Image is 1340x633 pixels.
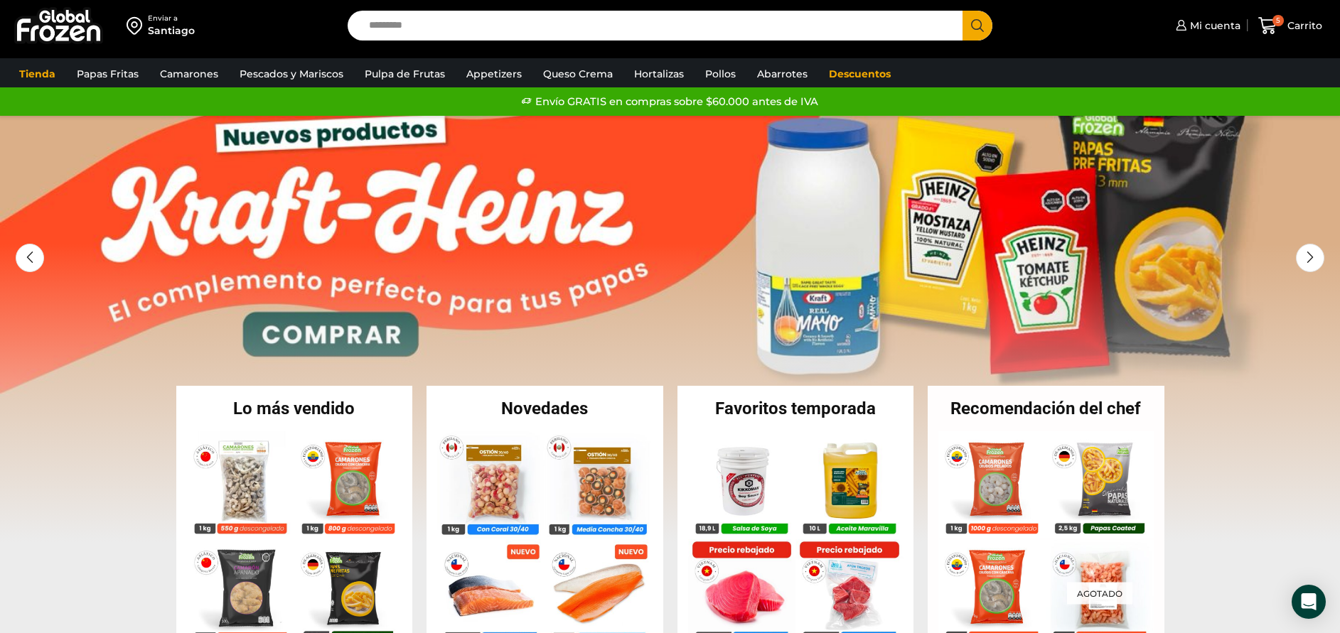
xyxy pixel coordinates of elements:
a: Pollos [698,60,743,87]
span: 5 [1272,15,1284,26]
div: Enviar a [148,13,195,23]
img: address-field-icon.svg [127,13,148,38]
span: Mi cuenta [1186,18,1240,33]
a: Tienda [12,60,63,87]
a: Queso Crema [536,60,620,87]
h2: Novedades [427,400,663,417]
div: Previous slide [16,244,44,272]
p: Agotado [1067,583,1132,605]
a: Camarones [153,60,225,87]
h2: Recomendación del chef [928,400,1164,417]
h2: Lo más vendido [176,400,413,417]
a: 5 Carrito [1255,9,1326,43]
a: Papas Fritas [70,60,146,87]
div: Next slide [1296,244,1324,272]
div: Santiago [148,23,195,38]
a: Mi cuenta [1172,11,1240,40]
a: Pescados y Mariscos [232,60,350,87]
a: Pulpa de Frutas [358,60,452,87]
a: Abarrotes [750,60,815,87]
a: Hortalizas [627,60,691,87]
h2: Favoritos temporada [677,400,914,417]
button: Search button [963,11,992,40]
a: Appetizers [459,60,529,87]
a: Descuentos [822,60,898,87]
span: Carrito [1284,18,1322,33]
div: Open Intercom Messenger [1292,585,1326,619]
